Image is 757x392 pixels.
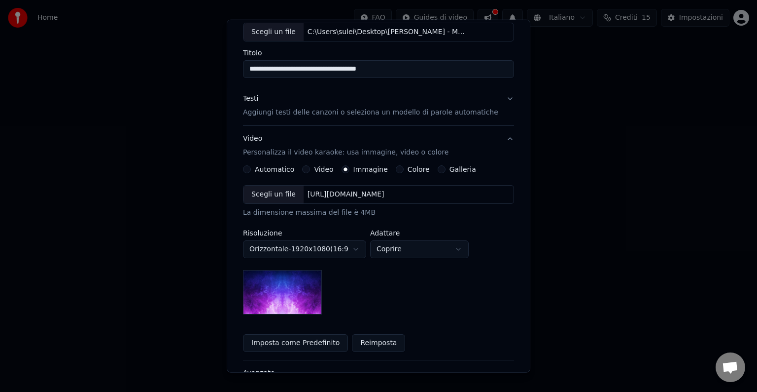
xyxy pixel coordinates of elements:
div: VideoPersonalizza il video karaoke: usa immagine, video o colore [243,165,514,360]
label: Immagine [353,166,388,173]
label: Video [314,166,333,173]
button: VideoPersonalizza il video karaoke: usa immagine, video o colore [243,126,514,165]
button: TestiAggiungi testi delle canzoni o seleziona un modello di parole automatiche [243,86,514,125]
p: Personalizza il video karaoke: usa immagine, video o colore [243,148,448,157]
label: Adattare [370,230,469,236]
p: Aggiungi testi delle canzoni o seleziona un modello di parole automatiche [243,108,498,118]
div: [URL][DOMAIN_NAME] [304,190,388,199]
div: Scegli un file [243,23,304,41]
label: Colore [408,166,430,173]
div: Testi [243,94,258,104]
div: Video [243,134,448,157]
label: Galleria [449,166,476,173]
label: Risoluzione [243,230,366,236]
button: Imposta come Predefinito [243,334,348,352]
button: Avanzato [243,360,514,386]
label: Titolo [243,49,514,56]
label: Automatico [255,166,294,173]
div: Scegli un file [243,186,304,203]
div: La dimensione massima del file è 4MB [243,208,514,218]
div: C:\Users\sulei\Desktop\[PERSON_NAME] - Ma il cielo è sempre più blu.mp4 [304,27,471,37]
button: Reimposta [352,334,405,352]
